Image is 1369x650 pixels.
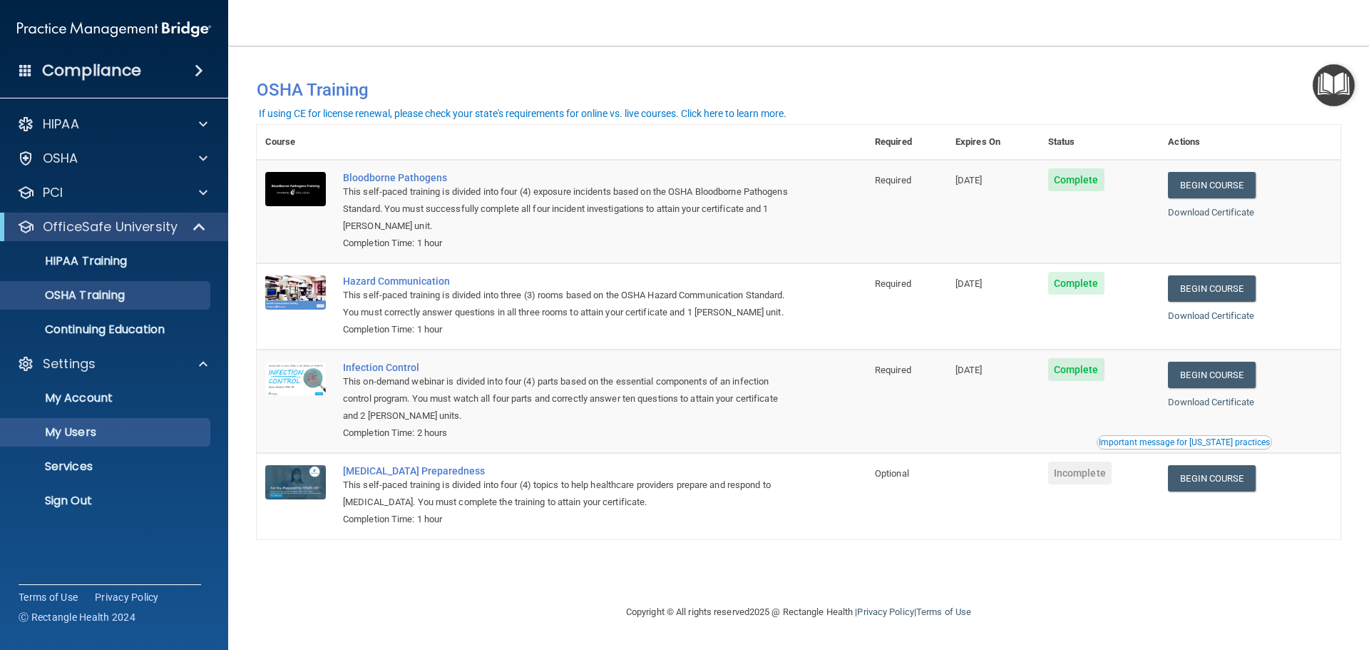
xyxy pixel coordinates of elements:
[43,116,79,133] p: HIPAA
[343,511,795,528] div: Completion Time: 1 hour
[1313,64,1355,106] button: Open Resource Center
[343,373,795,425] div: This on-demand webinar is divided into four (4) parts based on the essential components of an inf...
[1168,397,1254,407] a: Download Certificate
[343,362,795,373] a: Infection Control
[95,590,159,604] a: Privacy Policy
[19,610,135,624] span: Ⓒ Rectangle Health 2024
[9,254,127,268] p: HIPAA Training
[257,106,789,121] button: If using CE for license renewal, please check your state's requirements for online vs. live cours...
[343,465,795,477] a: [MEDICAL_DATA] Preparedness
[1048,358,1104,381] span: Complete
[257,80,1340,100] h4: OSHA Training
[343,235,795,252] div: Completion Time: 1 hour
[17,218,207,235] a: OfficeSafe University
[875,278,911,289] span: Required
[875,468,909,479] span: Optional
[9,425,204,440] p: My Users
[343,477,795,511] div: This self-paced training is divided into four (4) topics to help healthcare providers prepare and...
[1040,125,1160,160] th: Status
[43,184,63,201] p: PCI
[1048,462,1112,484] span: Incomplete
[916,606,971,617] a: Terms of Use
[259,108,786,118] div: If using CE for license renewal, please check your state's requirements for online vs. live cours...
[17,150,207,167] a: OSHA
[955,175,983,186] span: [DATE]
[19,590,78,604] a: Terms of Use
[1168,362,1255,388] a: Begin Course
[1048,272,1104,295] span: Complete
[875,175,911,186] span: Required
[1097,435,1272,450] button: Read this if you are a dental practitioner in the state of CA
[857,606,913,617] a: Privacy Policy
[9,459,204,474] p: Services
[866,125,947,160] th: Required
[9,391,204,405] p: My Account
[9,288,125,303] p: OSHA Training
[257,125,334,160] th: Course
[43,355,96,372] p: Settings
[343,321,795,338] div: Completion Time: 1 hour
[1168,275,1255,302] a: Begin Course
[43,218,178,235] p: OfficeSafe University
[43,150,78,167] p: OSHA
[1099,438,1270,447] div: Important message for [US_STATE] practices
[17,355,207,372] a: Settings
[17,15,211,44] img: PMB logo
[1048,168,1104,191] span: Complete
[538,589,1059,635] div: Copyright © All rights reserved 2025 @ Rectangle Health | |
[343,183,795,235] div: This self-paced training is divided into four (4) exposure incidents based on the OSHA Bloodborne...
[42,61,141,81] h4: Compliance
[1168,310,1254,321] a: Download Certificate
[1168,207,1254,218] a: Download Certificate
[343,425,795,442] div: Completion Time: 2 hours
[1168,465,1255,492] a: Begin Course
[955,278,983,289] span: [DATE]
[9,494,204,508] p: Sign Out
[343,275,795,287] a: Hazard Communication
[1168,172,1255,198] a: Begin Course
[17,116,207,133] a: HIPAA
[947,125,1040,160] th: Expires On
[875,365,911,375] span: Required
[955,365,983,375] span: [DATE]
[343,172,795,183] a: Bloodborne Pathogens
[1159,125,1340,160] th: Actions
[9,323,204,337] p: Continuing Education
[17,184,207,201] a: PCI
[343,287,795,321] div: This self-paced training is divided into three (3) rooms based on the OSHA Hazard Communication S...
